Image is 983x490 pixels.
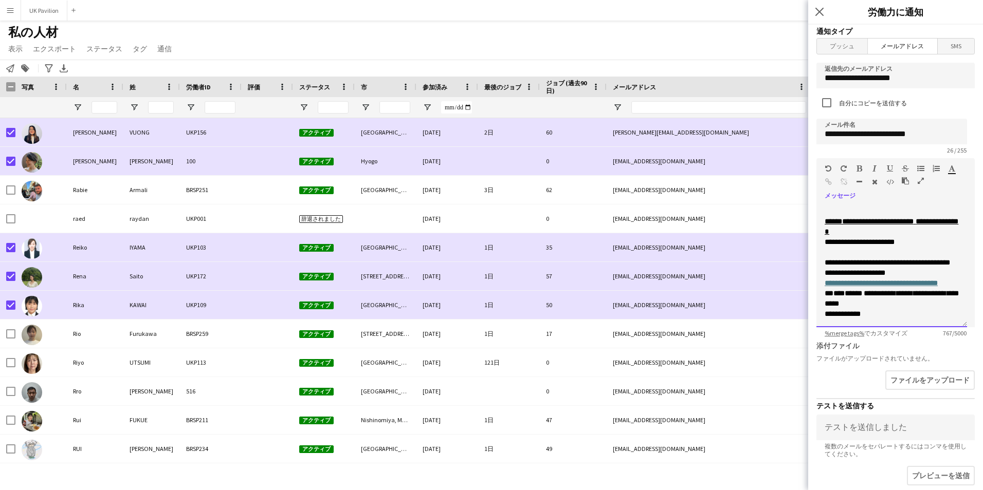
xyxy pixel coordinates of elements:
div: Riyo [67,348,123,376]
div: [EMAIL_ADDRESS][DOMAIN_NAME] [607,262,812,290]
button: フィルターメニューを開く [613,103,622,112]
div: 50 [540,291,607,319]
div: [GEOGRAPHIC_DATA] [355,176,416,204]
button: フィルターメニューを開く [73,103,82,112]
input: 姓 フィルター入力 [148,101,174,114]
div: [EMAIL_ADDRESS][DOMAIN_NAME] [607,204,812,233]
span: アクティブ [299,158,334,165]
a: 表示 [4,42,27,55]
span: 最後のジョブ [484,83,521,91]
span: プッシュ [817,39,867,54]
a: 通信 [153,42,176,55]
div: [PERSON_NAME] [123,435,180,463]
img: Reiko IYAMA [22,238,42,259]
div: FUKUE [123,406,180,434]
span: 26 / 255 [939,146,975,154]
div: [EMAIL_ADDRESS][DOMAIN_NAME] [607,291,812,319]
div: [GEOGRAPHIC_DATA] [355,435,416,463]
app-action-btn: タグに追加 [19,62,31,74]
span: ステータス [299,83,330,91]
img: Rena Saito [22,267,42,288]
h3: テストを送信する [816,401,975,410]
span: エクスポート [33,44,76,53]
button: 太字 [855,164,863,173]
button: イタリック [871,164,878,173]
div: Rika [67,291,123,319]
input: メールアドレス フィルター入力 [631,101,806,114]
div: ファイルがアップロードされていません。 [816,354,975,362]
span: アクティブ [299,244,334,252]
div: [GEOGRAPHIC_DATA] [355,291,416,319]
span: ステータス [86,44,122,53]
button: プレビューを送信 [907,466,975,485]
div: Rro [67,377,123,405]
span: アクティブ [299,186,334,194]
div: Rabie [67,176,123,204]
span: メールアドレス [613,83,656,91]
button: 番号付きリスト [933,164,940,173]
div: VUONG [123,118,180,146]
button: 取り消し線 [902,164,909,173]
div: 1日 [478,406,540,434]
app-action-btn: 高度なフィルター [43,62,55,74]
button: HTMLコード [886,178,894,186]
div: [DATE] [416,262,478,290]
div: [DATE] [416,435,478,463]
div: Armali [123,176,180,204]
button: やり直し [840,164,847,173]
div: UTSUMI [123,348,180,376]
div: BRSP251 [180,176,242,204]
span: 表示 [8,44,23,53]
span: タグ [133,44,147,53]
div: UKP001 [180,204,242,233]
div: [DATE] [416,406,478,434]
button: 全画面表示 [917,177,924,185]
span: メールアドレス [868,39,937,54]
div: [DATE] [416,233,478,261]
div: 57 [540,262,607,290]
input: 市 フィルター入力 [379,101,410,114]
button: フィルターメニューを開く [423,103,432,112]
div: [EMAIL_ADDRESS][DOMAIN_NAME] [607,176,812,204]
span: 767 / 5000 [935,329,975,337]
div: [EMAIL_ADDRESS][DOMAIN_NAME] [607,233,812,261]
div: 0 [540,204,607,233]
div: BRSP259 [180,319,242,348]
div: [EMAIL_ADDRESS][DOMAIN_NAME] [607,377,812,405]
div: [EMAIL_ADDRESS][DOMAIN_NAME] [607,406,812,434]
div: UKP113 [180,348,242,376]
a: エクスポート [29,42,80,55]
div: [DATE] [416,291,478,319]
label: 添付ファイル [816,341,860,350]
div: 1日 [478,291,540,319]
span: 名 [73,83,79,91]
img: Rabie Armali [22,181,42,201]
div: [DATE] [416,204,478,233]
div: 1日 [478,233,540,261]
button: テキストの色 [948,164,955,173]
div: [GEOGRAPHIC_DATA] [355,377,416,405]
a: %merge tags% [825,329,864,337]
div: 1日 [478,319,540,348]
div: [PERSON_NAME] [67,118,123,146]
div: 100 [180,147,242,175]
span: 参加済み [423,83,447,91]
button: フィルターメニューを開く [361,103,370,112]
button: 下線 [886,164,894,173]
div: [STREET_ADDRESS][DATE] [355,319,416,348]
div: UKP109 [180,291,242,319]
input: ステータス フィルター入力 [318,101,349,114]
img: RUI KOBAYASHI [22,440,42,460]
div: [PERSON_NAME][EMAIL_ADDRESS][DOMAIN_NAME] [607,118,812,146]
div: 2日 [478,118,540,146]
div: [PERSON_NAME] [123,147,180,175]
img: Rro YOSHIDA [22,382,42,403]
div: 0 [540,147,607,175]
span: 労働者ID [186,83,211,91]
button: フィルターメニューを開く [130,103,139,112]
div: [DATE] [416,176,478,204]
a: タグ [129,42,151,55]
span: でカスタマイズ [816,329,916,337]
div: UKP172 [180,262,242,290]
div: [EMAIL_ADDRESS][DOMAIN_NAME] [607,319,812,348]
